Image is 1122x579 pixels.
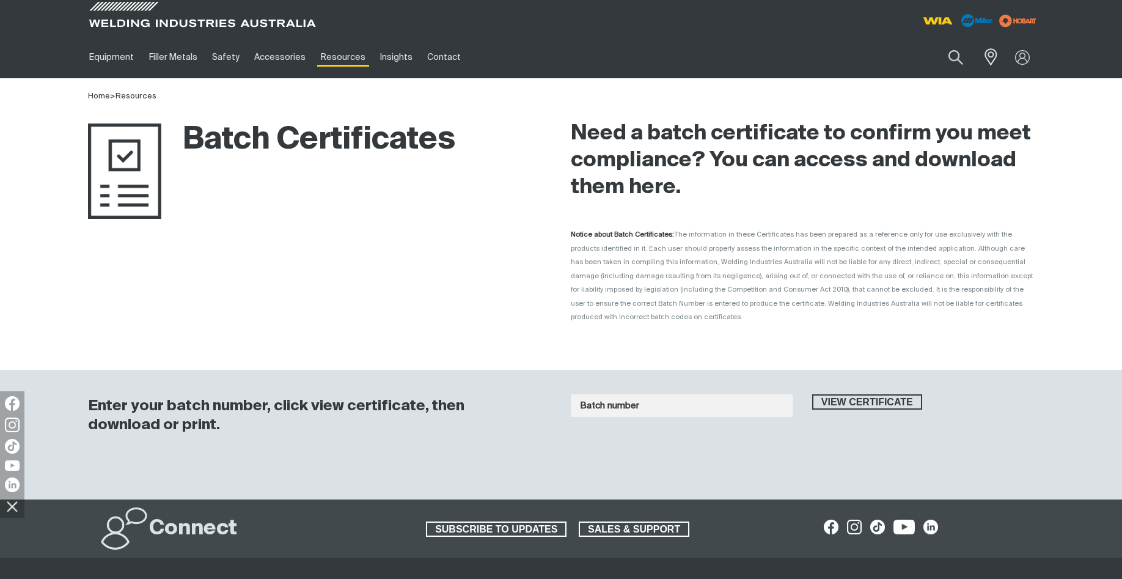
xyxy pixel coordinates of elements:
[205,36,247,78] a: Safety
[580,522,688,537] span: SALES & SUPPORT
[920,43,977,72] input: Product name or item number...
[5,396,20,411] img: Facebook
[427,522,565,537] span: SUBSCRIBE TO UPDATES
[571,120,1034,201] h2: Need a batch certificate to confirm you meet compliance? You can access and download them here.
[579,522,689,537] a: SALES & SUPPORT
[141,36,204,78] a: Filler Metals
[5,478,20,492] img: LinkedIn
[996,12,1040,30] img: miller
[247,36,313,78] a: Accessories
[88,397,539,435] h3: Enter your batch number, click view certificate, then download or print.
[5,439,20,454] img: TikTok
[426,522,566,537] a: SUBSCRIBE TO UPDATES
[571,231,674,238] strong: Notice about Batch Certificates:
[420,36,468,78] a: Contact
[373,36,420,78] a: Insights
[2,496,23,517] img: hide socials
[313,36,373,78] a: Resources
[82,36,141,78] a: Equipment
[110,92,116,100] span: >
[813,394,921,410] span: View certificate
[116,92,156,100] a: Resources
[5,460,20,471] img: YouTube
[5,418,20,432] img: Instagram
[571,231,1033,320] span: The information in these Certificates has been prepared as a reference only for use exclusively w...
[935,43,977,72] button: Search products
[88,92,110,100] a: Home
[82,36,801,78] nav: Main
[812,394,922,410] button: View certificate
[88,120,455,160] h1: Batch Certificates
[149,515,237,542] h2: Connect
